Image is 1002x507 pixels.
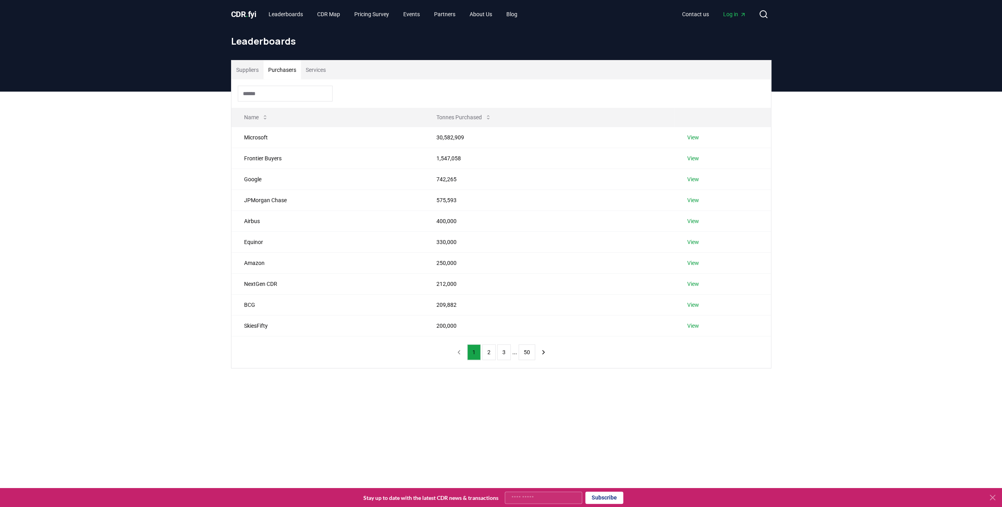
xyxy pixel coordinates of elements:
button: 2 [482,344,496,360]
td: 1,547,058 [424,148,675,169]
a: Events [397,7,426,21]
button: Suppliers [231,60,263,79]
td: BCG [231,294,424,315]
td: 200,000 [424,315,675,336]
a: Pricing Survey [348,7,395,21]
span: Log in [723,10,746,18]
button: 1 [467,344,481,360]
a: Contact us [676,7,715,21]
a: Partners [428,7,462,21]
td: SkiesFifty [231,315,424,336]
a: View [687,322,699,330]
li: ... [512,347,517,357]
a: About Us [463,7,498,21]
a: CDR Map [311,7,346,21]
button: Purchasers [263,60,301,79]
td: 30,582,909 [424,127,675,148]
a: CDR.fyi [231,9,256,20]
button: next page [537,344,550,360]
button: Tonnes Purchased [430,109,498,125]
td: Amazon [231,252,424,273]
td: JPMorgan Chase [231,190,424,210]
td: 330,000 [424,231,675,252]
td: Airbus [231,210,424,231]
a: View [687,175,699,183]
a: View [687,301,699,309]
button: 3 [497,344,511,360]
button: Services [301,60,331,79]
button: Name [238,109,274,125]
td: 742,265 [424,169,675,190]
td: 400,000 [424,210,675,231]
a: View [687,154,699,162]
a: View [687,259,699,267]
a: Leaderboards [262,7,309,21]
td: 212,000 [424,273,675,294]
a: View [687,280,699,288]
td: 250,000 [424,252,675,273]
h1: Leaderboards [231,35,771,47]
nav: Main [262,7,524,21]
td: 209,882 [424,294,675,315]
span: CDR fyi [231,9,256,19]
button: 50 [519,344,535,360]
td: Equinor [231,231,424,252]
td: Microsoft [231,127,424,148]
a: View [687,196,699,204]
nav: Main [676,7,752,21]
a: View [687,217,699,225]
td: Frontier Buyers [231,148,424,169]
td: 575,593 [424,190,675,210]
a: Log in [717,7,752,21]
a: View [687,133,699,141]
td: NextGen CDR [231,273,424,294]
a: View [687,238,699,246]
td: Google [231,169,424,190]
span: . [246,9,248,19]
a: Blog [500,7,524,21]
